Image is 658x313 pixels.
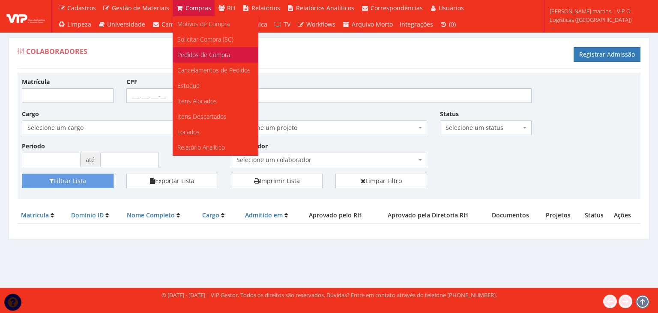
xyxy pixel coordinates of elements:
a: Campanhas [149,16,199,33]
span: Integrações [400,20,433,28]
th: Aprovado pela Diretoria RH [373,208,483,223]
span: Selecione um projeto [231,120,427,135]
span: Cadastros [67,4,96,12]
span: Solicitar Compra (SC) [177,35,233,43]
span: Relatório Analítico [177,143,225,151]
a: (0) [437,16,460,33]
span: Itens Alocados [177,97,217,105]
th: Ações [610,208,640,223]
th: Projetos [538,208,578,223]
a: Admitido em [245,211,283,219]
button: Exportar Lista [126,174,218,188]
a: Workflows [294,16,339,33]
a: Integrações [396,16,437,33]
th: Aprovado pelo RH [298,208,373,223]
span: Itens Descartados [177,112,227,120]
span: TV [284,20,290,28]
span: Selecione um colaborador [231,153,427,167]
a: Domínio ID [71,211,104,219]
a: Itens Alocados [173,93,258,109]
span: RH [227,4,235,12]
span: Selecione um status [446,123,521,132]
span: até [81,153,100,167]
a: Imprimir Lista [231,174,323,188]
span: (0) [449,20,456,28]
a: Universidade [95,16,149,33]
span: Selecione um cargo [22,120,218,135]
a: Arquivo Morto [339,16,396,33]
label: Cargo [22,110,39,118]
span: Cancelamentos de Pedidos [177,66,251,74]
img: logo [6,10,45,23]
label: Colaborador [231,142,268,150]
span: Selecione um cargo [27,123,207,132]
a: Itens Descartados [173,109,258,124]
span: Campanhas [162,20,196,28]
span: Correspondências [371,4,423,12]
label: Status [440,110,459,118]
span: Selecione um projeto [236,123,416,132]
span: Selecione um colaborador [236,156,416,164]
span: Motivos de Compra [177,20,230,28]
span: Workflows [306,20,335,28]
span: [PERSON_NAME].martins | VIP O. Logísticas ([GEOGRAPHIC_DATA]) [550,7,647,24]
a: Matrícula [21,211,49,219]
a: Cancelamentos de Pedidos [173,63,258,78]
span: Selecione um status [440,120,532,135]
a: Estoque [173,78,258,93]
span: Usuários [439,4,464,12]
input: ___.___.___-__ [126,88,218,103]
a: Solicitar Compra (SC) [173,32,258,47]
span: Pedidos de Compra [177,51,230,59]
label: Período [22,142,45,150]
div: © [DATE] - [DATE] | VIP Gestor. Todos os direitos são reservados. Dúvidas? Entre em contato atrav... [162,291,497,299]
th: Status [578,208,610,223]
span: Limpeza [67,20,91,28]
button: Filtrar Lista [22,174,114,188]
a: Registrar Admissão [574,47,640,62]
span: Estoque [177,81,200,90]
a: Motivos de Compra [173,16,258,32]
span: Universidade [107,20,145,28]
label: CPF [126,78,138,86]
span: Gestão de Materiais [112,4,169,12]
span: Arquivo Morto [352,20,393,28]
a: Limpar Filtro [335,174,427,188]
a: TV [271,16,294,33]
a: Relatório Analítico [173,140,258,155]
a: Limpeza [54,16,95,33]
th: Documentos [483,208,538,223]
a: Locados [173,124,258,140]
span: Relatórios [251,4,280,12]
span: Locados [177,128,200,136]
span: Compras [185,4,211,12]
span: Colaboradores [26,47,87,56]
label: Matrícula [22,78,50,86]
a: Nome Completo [127,211,175,219]
a: Pedidos de Compra [173,47,258,63]
a: Cargo [202,211,219,219]
span: Relatórios Analíticos [296,4,354,12]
